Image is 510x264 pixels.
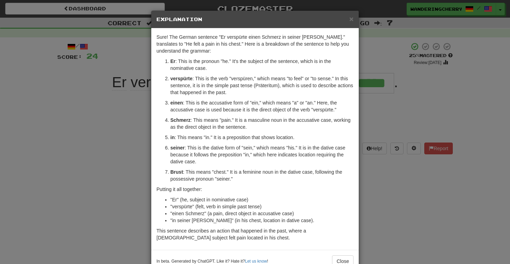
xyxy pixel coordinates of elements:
[170,196,354,203] li: "Er" (he, subject in nominative case)
[170,134,354,141] p: : This means "in." It is a preposition that shows location.
[156,34,354,54] p: Sure! The German sentence "Er verspürte einen Schmerz in seiner [PERSON_NAME]." translates to "He...
[156,16,354,23] h5: Explanation
[349,15,354,23] span: ×
[156,186,354,193] p: Putting it all together:
[156,227,354,241] p: This sentence describes an action that happened in the past, where a [DEMOGRAPHIC_DATA] subject f...
[170,169,183,175] strong: Brust
[245,259,267,264] a: Let us know
[170,203,354,210] li: "verspürte" (felt, verb in simple past tense)
[170,117,354,130] p: : This means "pain." It is a masculine noun in the accusative case, working as the direct object ...
[349,15,354,22] button: Close
[170,76,193,81] strong: verspürte
[170,169,354,182] p: : This means "chest." It is a feminine noun in the dative case, following the possessive pronoun ...
[170,144,354,165] p: : This is the dative form of "sein," which means "his." It is in the dative case because it follo...
[170,100,183,106] strong: einen
[170,117,190,123] strong: Schmerz
[170,75,354,96] p: : This is the verb "verspüren," which means "to feel" or "to sense." In this sentence, it is in t...
[170,145,185,151] strong: seiner
[170,99,354,113] p: : This is the accusative form of "ein," which means "a" or "an." Here, the accusative case is use...
[170,217,354,224] li: "in seiner [PERSON_NAME]" (in his chest, location in dative case).
[170,58,354,72] p: : This is the pronoun "he." It's the subject of the sentence, which is in the nominative case.
[170,135,175,140] strong: in
[170,58,176,64] strong: Er
[170,210,354,217] li: "einen Schmerz" (a pain, direct object in accusative case)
